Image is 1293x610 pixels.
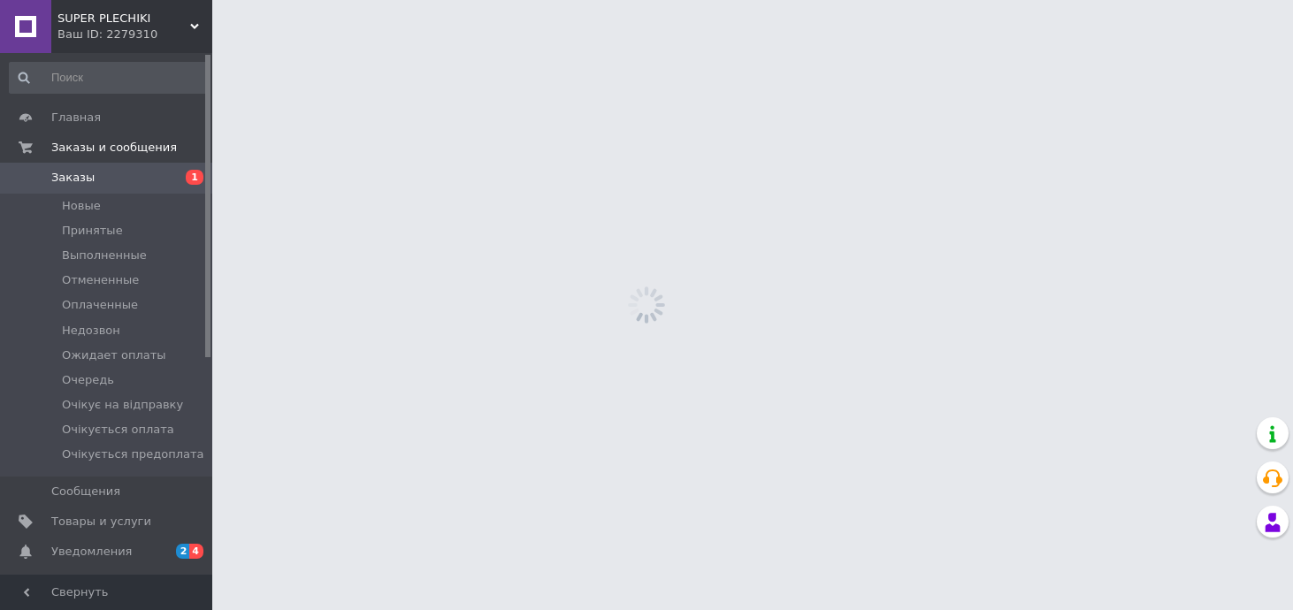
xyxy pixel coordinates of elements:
[51,110,101,126] span: Главная
[51,140,177,156] span: Заказы и сообщения
[62,446,204,462] span: Очікується предоплата
[62,198,101,214] span: Новые
[51,170,95,186] span: Заказы
[189,544,203,559] span: 4
[57,27,212,42] div: Ваш ID: 2279310
[62,223,123,239] span: Принятые
[57,11,190,27] span: SUPER PLECHIKI
[186,170,203,185] span: 1
[51,484,120,499] span: Сообщения
[62,248,147,263] span: Выполненные
[9,62,209,94] input: Поиск
[62,397,183,413] span: Очікує на відправку
[62,422,174,438] span: Очікується оплата
[62,347,166,363] span: Ожидает оплаты
[62,372,114,388] span: Очередь
[62,297,138,313] span: Оплаченные
[51,514,151,530] span: Товары и услуги
[62,323,120,339] span: Недозвон
[176,544,190,559] span: 2
[51,544,132,560] span: Уведомления
[62,272,139,288] span: Отмененные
